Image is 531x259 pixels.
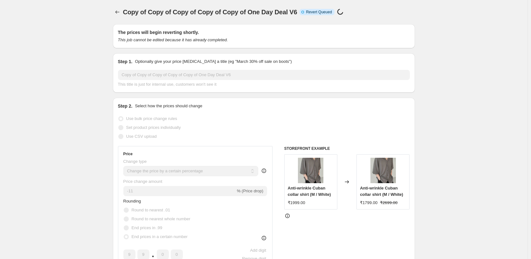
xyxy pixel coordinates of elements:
[118,103,133,109] h2: Step 2.
[123,199,141,203] span: Rounding
[126,116,177,121] span: Use bulk price change rules
[135,103,202,109] p: Select how the prices should change
[118,37,228,42] i: This job cannot be edited because it has already completed.
[123,186,236,196] input: -15
[123,151,133,156] h3: Price
[306,10,332,15] span: Revert Queued
[132,208,170,212] span: Round to nearest .01
[370,158,396,183] img: Comp1_00006_c1d2d1af-1d22-4539-b313-58935216103d_80x.jpg
[118,70,410,80] input: 30% off holiday sale
[118,58,133,65] h2: Step 1.
[123,179,162,184] span: Price change amount
[126,125,181,130] span: Set product prices individually
[132,216,190,221] span: Round to nearest whole number
[123,9,297,16] span: Copy of Copy of Copy of Copy of Copy of One Day Deal V6
[118,29,410,36] h2: The prices will begin reverting shortly.
[360,200,377,206] div: ₹1799.00
[132,234,188,239] span: End prices in a certain number
[380,200,397,206] strike: ₹2699.00
[135,58,292,65] p: Optionally give your price [MEDICAL_DATA] a title (eg "March 30% off sale on boots")
[118,82,217,87] span: This title is just for internal use, customers won't see it
[123,159,147,164] span: Change type
[360,186,403,197] span: Anti-wrinkle Cuban collar shirt (M / White)
[126,134,157,139] span: Use CSV upload
[132,225,162,230] span: End prices in .99
[113,8,122,17] button: Price change jobs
